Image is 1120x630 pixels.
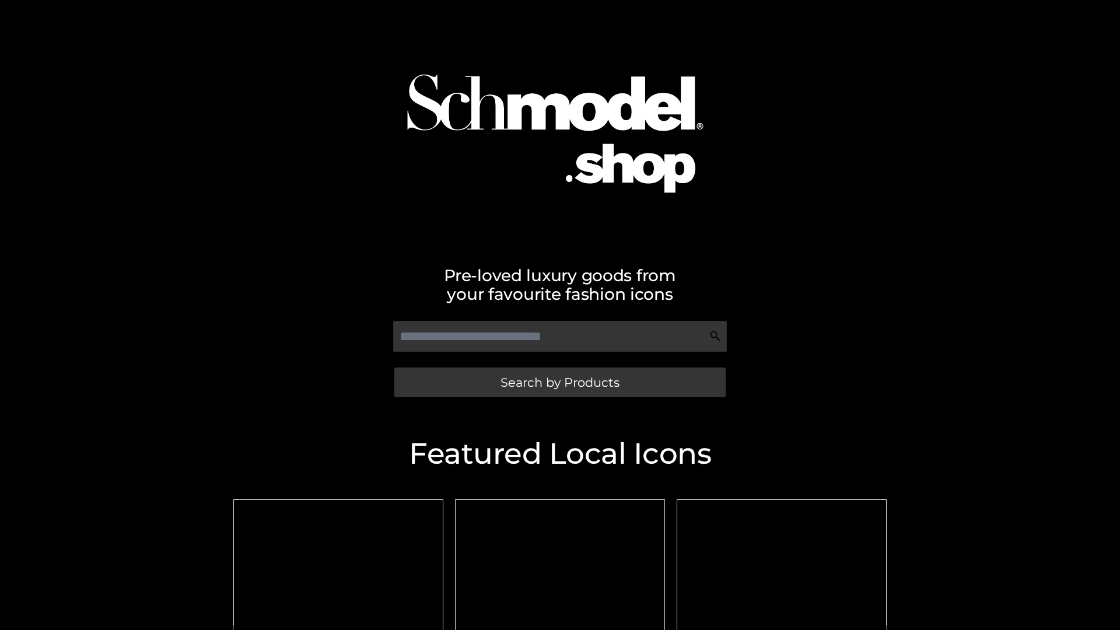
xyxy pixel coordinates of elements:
a: Search by Products [394,367,726,397]
h2: Featured Local Icons​ [228,439,892,468]
img: Search Icon [709,330,721,342]
h2: Pre-loved luxury goods from your favourite fashion icons [228,266,892,303]
span: Search by Products [501,376,619,388]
